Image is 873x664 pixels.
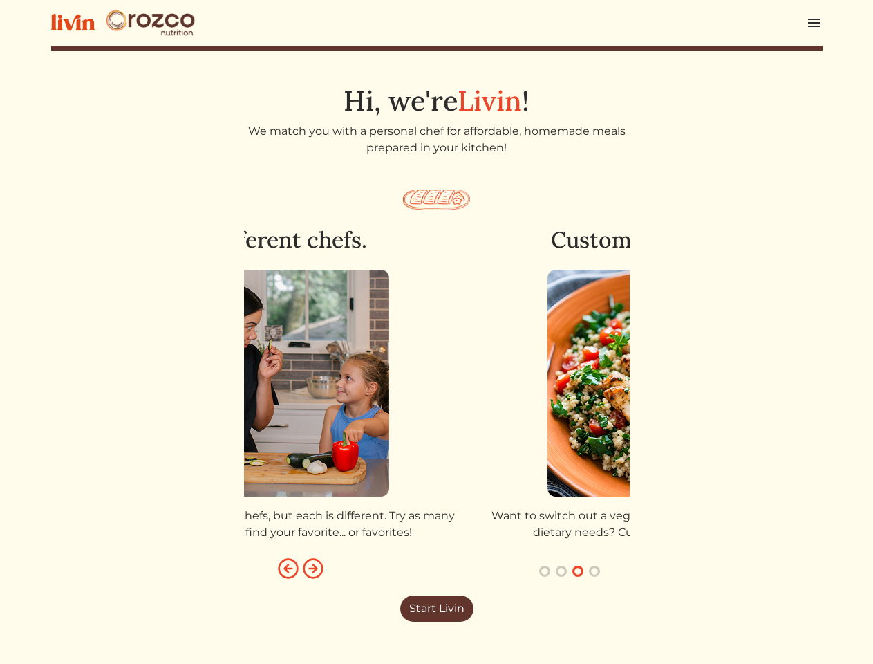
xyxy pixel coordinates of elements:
img: salmon_plate-7b7466995c04d3751ae4af77f50094417e75221c2a488d61e9b9888cdcba9572.svg [403,190,470,210]
a: Start Livin [400,596,473,622]
img: livin-logo-a0d97d1a881af30f6274990eb6222085a2533c92bbd1e4f22c21b4f0d0e3210c.svg [51,14,95,31]
p: We work with amazing local chefs, but each is different. Try as many as you want until you find y... [75,508,460,541]
img: try_chefs-507d21520d5c4ade5bbfe40f59efaeedb24c255d6ecf17fe6a5879f8a58da189.png [147,270,388,497]
img: menu_hamburger-cb6d353cf0ecd9f46ceae1c99ecbeb4a00e71ca567a856bd81f57e9d8c17bb26.svg [806,15,823,31]
h2: Try different chefs. [75,227,460,253]
img: customize_meals-30a1fb496f0c0461b032050488b9b92ff7cd70a636152f908269df9f04d536d1.png [547,270,789,497]
img: arrow_left_circle-e85112c684eda759d60b36925cadc85fc21d73bdafaa37c14bdfe87aa8b63651.svg [277,557,299,580]
p: Want to switch out a vegetable? Need to accommodate various dietary needs? Customize your meals a... [475,508,861,541]
span: Livin [458,83,522,118]
h1: Hi, we're ! [51,84,823,118]
p: We match you with a personal chef for affordable, homemade meals prepared in your kitchen! [244,123,630,156]
h2: Customize your meals. [475,227,861,253]
img: Orozco Nutrition [106,9,196,37]
img: arrow_right_circle-0c737bc566e65d76d80682a015965e9d48686a7e0252d16461ad7fdad8d1263b.svg [302,557,324,580]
